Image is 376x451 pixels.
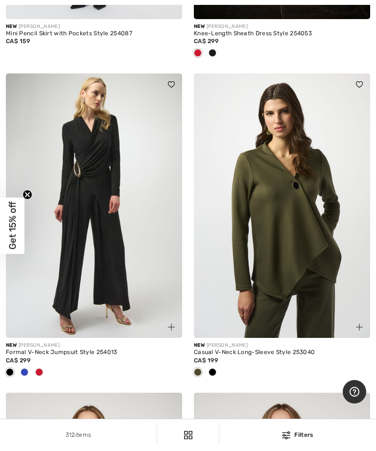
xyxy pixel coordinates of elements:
[194,30,370,37] div: Knee-Length Sheath Dress Style 254053
[194,38,218,45] span: CA$ 299
[6,357,30,364] span: CA$ 299
[194,23,370,30] div: [PERSON_NAME]
[23,190,32,199] button: Close teaser
[2,365,17,381] div: Black
[356,81,363,87] img: heart_black_full.svg
[194,73,370,338] img: Casual V-Neck Long-Sleeve Style 253040. Black
[194,349,370,356] div: Casual V-Neck Long-Sleeve Style 253040
[205,365,220,381] div: Black
[168,81,175,87] img: heart_black_full.svg
[194,342,370,349] div: [PERSON_NAME]
[66,431,75,438] span: 312
[6,38,30,45] span: CA$ 159
[190,365,205,381] div: Khaki
[194,24,205,29] span: New
[356,324,363,331] img: plus_v2.svg
[6,342,182,349] div: [PERSON_NAME]
[32,365,47,381] div: Deep cherry
[225,430,370,439] div: Filters
[6,30,182,37] div: Mini Pencil Skirt with Pockets Style 254087
[6,73,182,338] img: Formal V-Neck Jumpsuit Style 254013. Royal Sapphire 163
[184,431,192,439] img: Filters
[205,46,220,62] div: Black
[6,23,182,30] div: [PERSON_NAME]
[6,24,17,29] span: New
[6,342,17,348] span: New
[282,431,290,439] img: Filters
[194,342,205,348] span: New
[194,357,218,364] span: CA$ 199
[168,324,175,331] img: plus_v2.svg
[343,380,366,404] iframe: Opens a widget where you can find more information
[6,349,182,356] div: Formal V-Neck Jumpsuit Style 254013
[7,202,18,250] span: Get 15% off
[190,46,205,62] div: Deep cherry
[17,365,32,381] div: Royal Sapphire 163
